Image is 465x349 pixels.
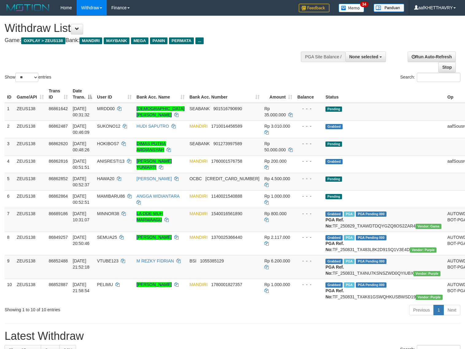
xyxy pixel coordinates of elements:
th: Status [323,85,445,103]
th: User ID: activate to sort column ascending [94,85,134,103]
span: 86852488 [49,258,68,263]
th: Bank Acc. Name: activate to sort column ascending [134,85,187,103]
span: MAMIBARU86 [97,194,125,199]
input: Search: [417,73,460,82]
span: HAWA20 [97,176,114,181]
th: Balance [295,85,323,103]
a: 1 [433,305,444,315]
td: 9 [5,255,14,279]
span: Grabbed [325,282,343,288]
span: Grabbed [325,124,343,129]
span: Pending [325,176,342,182]
th: ID [5,85,14,103]
a: Previous [409,305,434,315]
select: Showentries [15,73,38,82]
span: Marked by aafsreyleap [344,235,355,240]
td: 2 [5,120,14,138]
td: 6 [5,190,14,208]
span: [DATE] 21:52:18 [73,258,90,270]
span: 86861642 [49,106,68,111]
img: Feedback.jpg [299,4,329,12]
span: [DATE] 00:46:09 [73,124,90,135]
b: PGA Ref. No: [325,288,344,299]
span: 86862487 [49,124,68,129]
span: Copy 1055385129 to clipboard [200,258,224,263]
div: - - - [297,176,321,182]
span: Vendor URL: https://trx4.1velocity.biz [416,295,442,300]
h4: Game: Bank: [5,37,304,44]
a: [PERSON_NAME] [136,282,172,287]
span: Grabbed [325,235,343,240]
div: - - - [297,106,321,112]
span: 86862620 [49,141,68,146]
b: PGA Ref. No: [325,217,344,228]
td: TF_250831_TX4NU7KSNSZWD0QYIUBX [323,255,445,279]
span: [DATE] 21:58:54 [73,282,90,293]
button: None selected [345,52,386,62]
span: HOKIBOS7 [97,141,119,146]
label: Search: [400,73,460,82]
span: SEABANK [190,141,210,146]
span: None selected [349,54,379,59]
span: SUKONO12 [97,124,120,129]
span: Vendor URL: https://trx31.1velocity.biz [416,224,441,229]
span: ANISRESTI13 [97,159,124,164]
a: LA ODE MUH MARWAAGU [136,211,163,222]
span: PGA Pending [356,259,386,264]
span: MANDIRI [190,211,208,216]
a: Run Auto-Refresh [408,52,456,62]
span: Rp 800.000 [264,211,286,216]
th: Bank Acc. Number: activate to sort column ascending [187,85,262,103]
span: SEABANK [190,106,210,111]
span: Rp 6.200.000 [264,258,290,263]
td: ZEUS138 [14,103,46,121]
span: Copy 1760001576758 to clipboard [211,159,242,164]
span: Rp 35.000.000 [264,106,286,117]
span: MAYBANK [104,37,129,44]
span: MANDIRI [190,159,208,164]
span: Copy 1540016561890 to clipboard [211,211,242,216]
span: PGA Pending [356,235,386,240]
td: ZEUS138 [14,231,46,255]
a: [PERSON_NAME] YUNIARTI [136,159,172,170]
td: ZEUS138 [14,120,46,138]
div: - - - [297,123,321,129]
span: MINNOR38 [97,211,119,216]
span: MANDIRI [190,194,208,199]
span: Copy 1370025366440 to clipboard [211,235,242,240]
div: - - - [297,281,321,288]
span: Grabbed [325,159,343,164]
span: Rp 4.500.000 [264,176,290,181]
td: TF_250829_TXAWDTDQYGZQ8OS2ZAR4 [323,208,445,231]
span: [DATE] 00:52:37 [73,176,90,187]
span: Pending [325,107,342,112]
span: Rp 1.000.000 [264,282,290,287]
b: PGA Ref. No: [325,241,344,252]
td: 8 [5,231,14,255]
div: - - - [297,158,321,164]
span: [DATE] 00:51:51 [73,159,90,170]
td: ZEUS138 [14,173,46,190]
a: DIMAS PUTRA ARDIANSYAH [136,141,166,152]
a: [PERSON_NAME] [136,235,172,240]
img: panduan.png [374,4,404,12]
img: MOTION_logo.png [5,3,51,12]
td: 1 [5,103,14,121]
td: ZEUS138 [14,208,46,231]
span: [DATE] 00:48:26 [73,141,90,152]
span: MANDIRI [190,235,208,240]
span: Marked by aafsolysreylen [344,259,355,264]
span: [DATE] 00:52:51 [73,194,90,205]
span: Rp 3.010.000 [264,124,290,129]
span: MRDD00 [97,106,115,111]
span: VTUBE123 [97,258,118,263]
span: Copy 1140021540888 to clipboard [211,194,242,199]
td: TF_250831_TX483L8K2D91SQ1V3E4D [323,231,445,255]
th: Trans ID: activate to sort column ascending [46,85,70,103]
a: Stop [438,62,456,72]
a: HUDI SAPUTRO [136,124,169,129]
span: 34 [360,2,368,7]
span: Marked by aafsolysreylen [344,282,355,288]
td: ZEUS138 [14,138,46,155]
span: Rp 2.117.000 [264,235,290,240]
